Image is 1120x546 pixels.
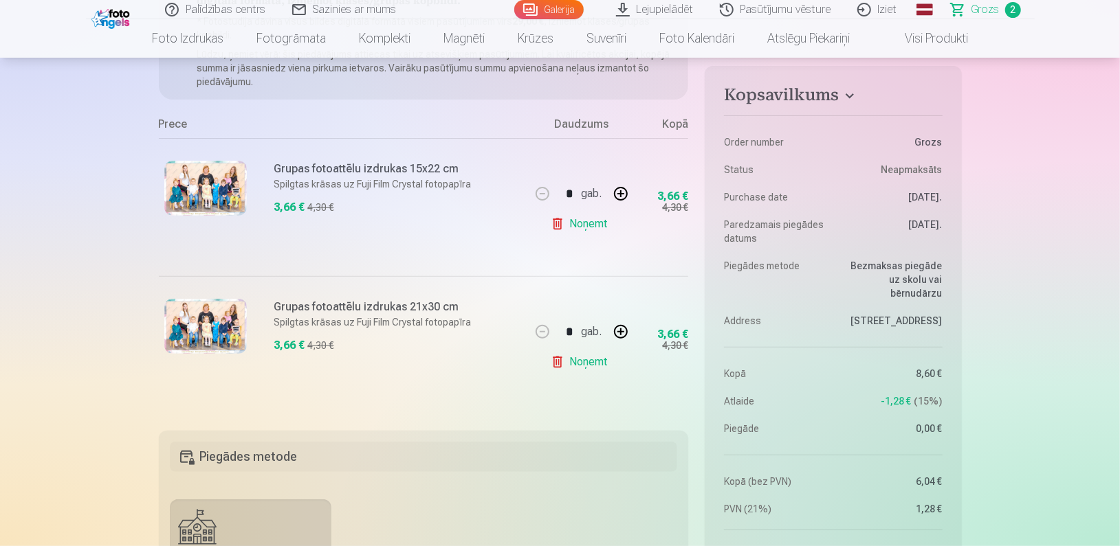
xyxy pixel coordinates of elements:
[274,177,523,191] p: Spilgtas krāsas uz Fuji Film Crystal fotopapīra
[274,315,523,329] p: Spilgtas krāsas uz Fuji Film Crystal fotopapīra
[724,475,826,488] dt: Kopā (bez PVN)
[914,394,943,408] span: 15 %
[840,502,943,516] dd: 1,28 €
[724,502,826,516] dt: PVN (21%)
[274,299,523,315] h6: Grupas fotoattēlu izdrukas 21x30 cm
[724,259,826,300] dt: Piegādes metode
[342,19,427,58] a: Komplekti
[724,367,826,380] dt: Kopā
[170,442,678,472] h5: Piegādes metode
[551,348,613,376] a: Noņemt
[662,201,688,214] div: 4,30 €
[751,19,866,58] a: Atslēgu piekariņi
[724,394,826,408] dt: Atlaide
[159,116,531,138] div: Prece
[724,422,826,435] dt: Piegāde
[840,135,943,149] dd: Grozs
[724,218,826,245] dt: Paredzamais piegādes datums
[551,210,613,238] a: Noņemt
[274,161,523,177] h6: Grupas fotoattēlu izdrukas 15x22 cm
[1005,2,1021,18] span: 2
[274,199,305,216] div: 3,66 €
[643,19,751,58] a: Foto kalendāri
[240,19,342,58] a: Fotogrāmata
[840,218,943,245] dd: [DATE].
[135,19,240,58] a: Foto izdrukas
[881,163,943,177] span: Neapmaksāts
[308,339,334,352] div: 4,30 €
[724,163,826,177] dt: Status
[866,19,985,58] a: Visi produkti
[840,367,943,380] dd: 8,60 €
[633,116,688,138] div: Kopā
[724,135,826,149] dt: Order number
[427,19,501,58] a: Magnēti
[840,314,943,328] dd: [STREET_ADDRESS]
[840,190,943,204] dd: [DATE].
[657,192,688,201] div: 3,66 €
[274,337,305,354] div: 3,66 €
[662,339,688,352] div: 4,30 €
[91,5,133,29] img: /fa1
[971,1,1000,18] span: Grozs
[570,19,643,58] a: Suvenīri
[840,259,943,300] dd: Bezmaksas piegāde uz skolu vai bērnudārzu
[881,394,912,408] span: -1,28 €
[657,330,688,339] div: 3,66 €
[581,177,602,210] div: gab.
[530,116,633,138] div: Daudzums
[724,85,942,110] button: Kopsavilkums
[581,315,602,348] div: gab.
[724,314,826,328] dt: Address
[308,201,334,214] div: 4,30 €
[197,47,678,89] p: Lūdzu, ņemiet vērā: šis piedāvājums attiecas tikai uz atsevišķiem pasūtījumiem. Lai kvalificētos ...
[724,190,826,204] dt: Purchase date
[840,475,943,488] dd: 6,04 €
[840,422,943,435] dd: 0,00 €
[501,19,570,58] a: Krūzes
